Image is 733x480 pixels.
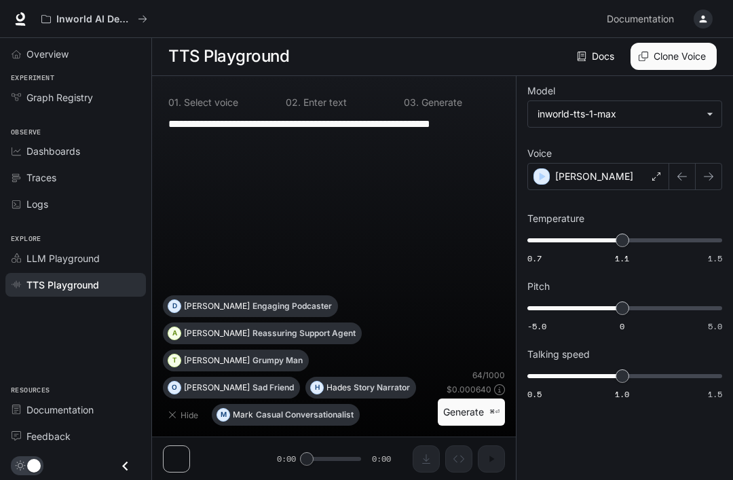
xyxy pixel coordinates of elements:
[5,192,146,216] a: Logs
[217,404,229,426] div: M
[708,253,722,264] span: 1.5
[404,98,419,107] p: 0 3 .
[447,384,491,395] p: $ 0.000640
[305,377,416,399] button: HHadesStory Narrator
[527,86,555,96] p: Model
[472,369,505,381] p: 64 / 1000
[286,98,301,107] p: 0 2 .
[110,452,140,480] button: Close drawer
[615,388,629,400] span: 1.0
[212,404,360,426] button: MMarkCasual Conversationalist
[163,377,300,399] button: O[PERSON_NAME]Sad Friend
[708,320,722,332] span: 5.0
[5,166,146,189] a: Traces
[56,14,132,25] p: Inworld AI Demos
[168,350,181,371] div: T
[163,322,362,344] button: A[PERSON_NAME]Reassuring Support Agent
[163,404,206,426] button: Hide
[184,356,250,365] p: [PERSON_NAME]
[168,322,181,344] div: A
[163,295,338,317] button: D[PERSON_NAME]Engaging Podcaster
[5,86,146,109] a: Graph Registry
[26,197,48,211] span: Logs
[528,101,721,127] div: inworld-tts-1-max
[5,424,146,448] a: Feedback
[538,107,700,121] div: inworld-tts-1-max
[527,388,542,400] span: 0.5
[5,246,146,270] a: LLM Playground
[527,350,590,359] p: Talking speed
[5,42,146,66] a: Overview
[256,411,354,419] p: Casual Conversationalist
[5,273,146,297] a: TTS Playground
[326,384,351,392] p: Hades
[252,384,294,392] p: Sad Friend
[252,329,356,337] p: Reassuring Support Agent
[615,253,629,264] span: 1.1
[438,399,505,426] button: Generate⌘⏎
[419,98,462,107] p: Generate
[601,5,684,33] a: Documentation
[184,384,250,392] p: [PERSON_NAME]
[26,170,56,185] span: Traces
[631,43,717,70] button: Clone Voice
[5,139,146,163] a: Dashboards
[233,411,253,419] p: Mark
[354,384,410,392] p: Story Narrator
[26,251,100,265] span: LLM Playground
[301,98,347,107] p: Enter text
[5,398,146,422] a: Documentation
[574,43,620,70] a: Docs
[708,388,722,400] span: 1.5
[607,11,674,28] span: Documentation
[555,170,633,183] p: [PERSON_NAME]
[168,43,289,70] h1: TTS Playground
[168,295,181,317] div: D
[527,282,550,291] p: Pitch
[527,253,542,264] span: 0.7
[168,98,181,107] p: 0 1 .
[27,458,41,473] span: Dark mode toggle
[620,320,624,332] span: 0
[181,98,238,107] p: Select voice
[184,329,250,337] p: [PERSON_NAME]
[184,302,250,310] p: [PERSON_NAME]
[163,350,309,371] button: T[PERSON_NAME]Grumpy Man
[26,429,71,443] span: Feedback
[26,47,69,61] span: Overview
[252,356,303,365] p: Grumpy Man
[527,320,546,332] span: -5.0
[26,403,94,417] span: Documentation
[527,214,584,223] p: Temperature
[35,5,153,33] button: All workspaces
[252,302,332,310] p: Engaging Podcaster
[311,377,323,399] div: H
[26,144,80,158] span: Dashboards
[527,149,552,158] p: Voice
[489,408,500,416] p: ⌘⏎
[26,90,93,105] span: Graph Registry
[168,377,181,399] div: O
[26,278,99,292] span: TTS Playground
